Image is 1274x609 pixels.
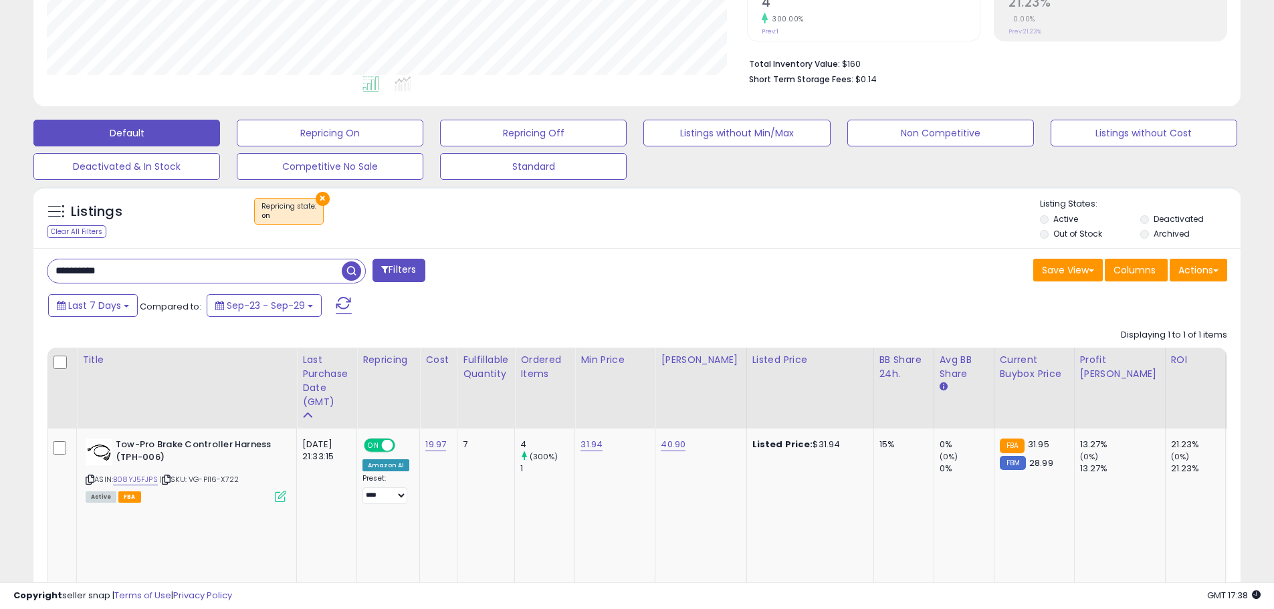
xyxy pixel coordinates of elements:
[1105,259,1168,281] button: Columns
[520,439,574,451] div: 4
[1053,228,1102,239] label: Out of Stock
[1053,213,1078,225] label: Active
[847,120,1034,146] button: Non Competitive
[1080,463,1165,475] div: 13.27%
[1040,198,1241,211] p: Listing States:
[140,300,201,313] span: Compared to:
[1171,463,1225,475] div: 21.23%
[855,73,877,86] span: $0.14
[237,153,423,180] button: Competitive No Sale
[160,474,239,485] span: | SKU: VG-PI16-X722
[580,353,649,367] div: Min Price
[302,353,351,409] div: Last Purchase Date (GMT)
[1033,259,1103,281] button: Save View
[1000,456,1026,470] small: FBM
[463,353,509,381] div: Fulfillable Quantity
[113,474,158,485] a: B08YJ5FJPS
[752,438,813,451] b: Listed Price:
[752,353,868,367] div: Listed Price
[237,120,423,146] button: Repricing On
[940,451,958,462] small: (0%)
[1207,589,1261,602] span: 2025-10-9 17:38 GMT
[425,438,446,451] a: 19.97
[530,451,558,462] small: (300%)
[940,353,988,381] div: Avg BB Share
[463,439,504,451] div: 7
[362,353,414,367] div: Repricing
[520,463,574,475] div: 1
[1008,14,1035,24] small: 0.00%
[1154,228,1190,239] label: Archived
[82,353,291,367] div: Title
[1000,439,1025,453] small: FBA
[643,120,830,146] button: Listings without Min/Max
[362,474,409,504] div: Preset:
[661,438,685,451] a: 40.90
[373,259,425,282] button: Filters
[47,225,106,238] div: Clear All Filters
[879,353,928,381] div: BB Share 24h.
[1113,263,1156,277] span: Columns
[752,439,863,451] div: $31.94
[1171,439,1225,451] div: 21.23%
[68,299,121,312] span: Last 7 Days
[440,120,627,146] button: Repricing Off
[13,589,62,602] strong: Copyright
[1171,353,1220,367] div: ROI
[33,120,220,146] button: Default
[749,58,840,70] b: Total Inventory Value:
[261,201,316,221] span: Repricing state :
[261,211,316,221] div: on
[425,353,451,367] div: Cost
[768,14,804,24] small: 300.00%
[71,203,122,221] h5: Listings
[207,294,322,317] button: Sep-23 - Sep-29
[227,299,305,312] span: Sep-23 - Sep-29
[1028,438,1049,451] span: 31.95
[173,589,232,602] a: Privacy Policy
[393,440,415,451] span: OFF
[1154,213,1204,225] label: Deactivated
[33,153,220,180] button: Deactivated & In Stock
[86,439,112,465] img: 317y957quuL._SL40_.jpg
[1121,329,1227,342] div: Displaying 1 to 1 of 1 items
[1171,451,1190,462] small: (0%)
[940,381,948,393] small: Avg BB Share.
[661,353,740,367] div: [PERSON_NAME]
[520,353,569,381] div: Ordered Items
[365,440,382,451] span: ON
[116,439,278,467] b: Tow-Pro Brake Controller Harness (TPH-006)
[1051,120,1237,146] button: Listings without Cost
[316,192,330,206] button: ×
[86,439,286,501] div: ASIN:
[1080,353,1160,381] div: Profit [PERSON_NAME]
[114,589,171,602] a: Terms of Use
[48,294,138,317] button: Last 7 Days
[362,459,409,471] div: Amazon AI
[1080,439,1165,451] div: 13.27%
[1008,27,1041,35] small: Prev: 21.23%
[1029,457,1053,469] span: 28.99
[1000,353,1069,381] div: Current Buybox Price
[440,153,627,180] button: Standard
[13,590,232,602] div: seller snap | |
[580,438,603,451] a: 31.94
[940,439,994,451] div: 0%
[879,439,924,451] div: 15%
[86,491,116,503] span: All listings currently available for purchase on Amazon
[762,27,778,35] small: Prev: 1
[940,463,994,475] div: 0%
[749,74,853,85] b: Short Term Storage Fees:
[118,491,141,503] span: FBA
[1080,451,1099,462] small: (0%)
[749,55,1217,71] li: $160
[302,439,346,463] div: [DATE] 21:33:15
[1170,259,1227,281] button: Actions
